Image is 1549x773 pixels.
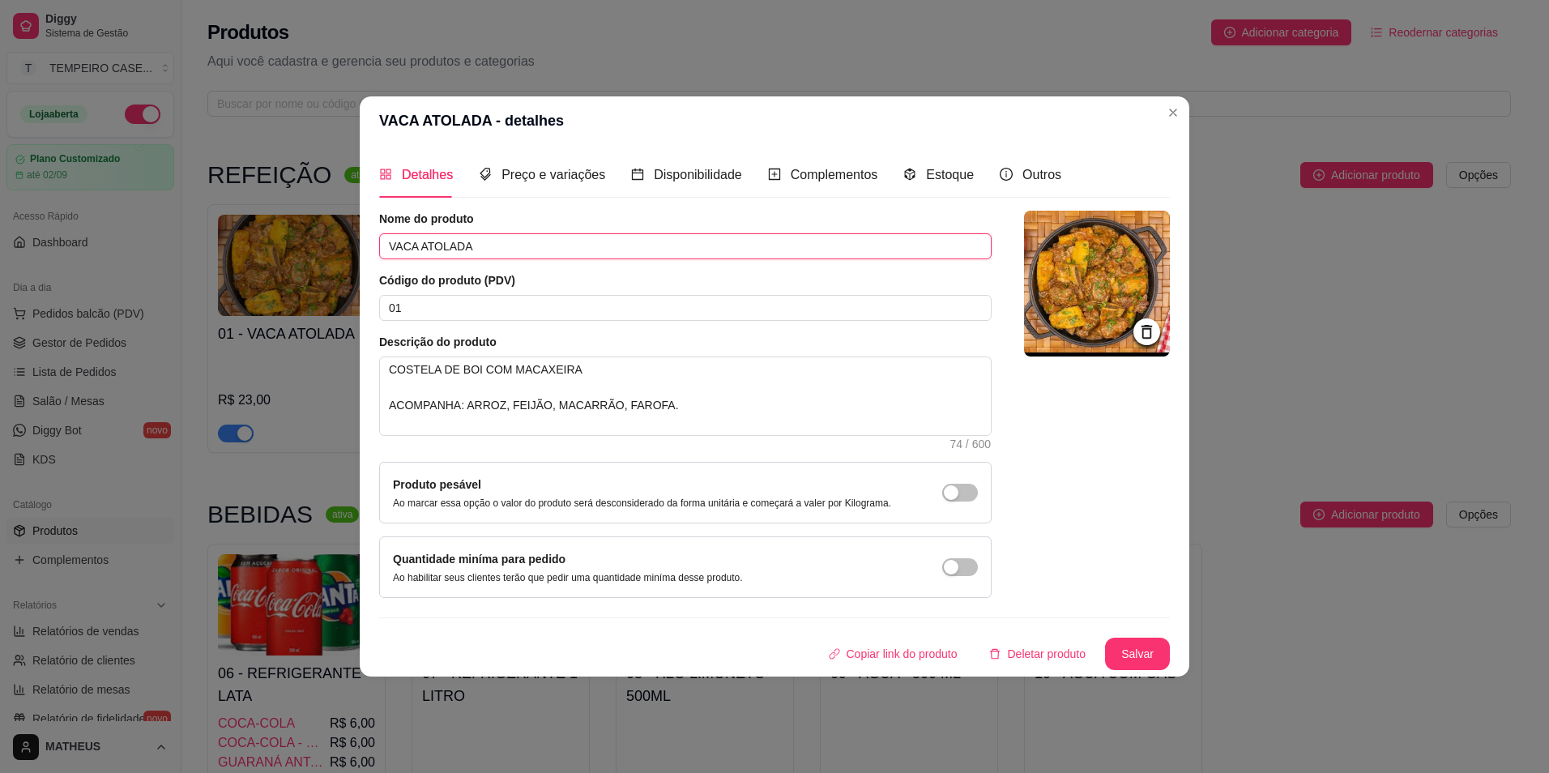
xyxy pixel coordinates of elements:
button: Copiar link do produto [816,638,971,670]
article: Nome do produto [379,211,992,227]
p: Ao marcar essa opção o valor do produto será desconsiderado da forma unitária e começará a valer ... [393,497,891,510]
span: plus-square [768,168,781,181]
span: info-circle [1000,168,1013,181]
p: Ao habilitar seus clientes terão que pedir uma quantidade miníma desse produto. [393,571,743,584]
span: delete [989,648,1001,660]
span: code-sandbox [903,168,916,181]
input: Ex.: 123 [379,295,992,321]
button: deleteDeletar produto [976,638,1099,670]
span: tags [479,168,492,181]
button: Salvar [1105,638,1170,670]
span: Detalhes [402,168,453,182]
span: Preço e variações [501,168,605,182]
span: appstore [379,168,392,181]
span: Outros [1022,168,1061,182]
span: Complementos [791,168,878,182]
span: Disponibilidade [654,168,742,182]
label: Produto pesável [393,478,481,491]
label: Quantidade miníma para pedido [393,553,565,566]
input: Ex.: Hamburguer de costela [379,233,992,259]
button: Close [1160,100,1186,126]
img: logo da loja [1024,211,1170,357]
textarea: COSTELA DE BOI COM MACAXEIRA ACOMPANHA: ARROZ, FEIJÃO, MACARRÃO, FAROFA. [380,357,991,435]
span: calendar [631,168,644,181]
span: Estoque [926,168,974,182]
article: Descrição do produto [379,334,992,350]
header: VACA ATOLADA - detalhes [360,96,1189,145]
article: Código do produto (PDV) [379,272,992,288]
